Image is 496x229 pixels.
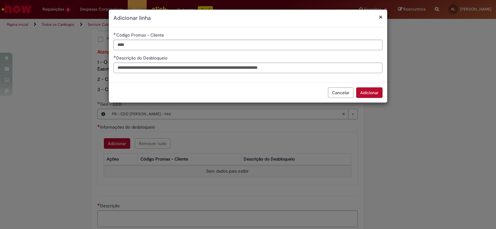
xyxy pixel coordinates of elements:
span: Descrição do Desbloqueio [116,55,169,61]
span: Obrigatório Preenchido [113,55,116,58]
button: Cancelar [328,87,353,98]
span: Obrigatório Preenchido [113,33,116,35]
input: Código Promax - Cliente [113,40,383,50]
input: Descrição do Desbloqueio [113,63,383,73]
button: Adicionar [356,87,383,98]
button: Fechar modal [379,14,383,20]
span: Código Promax - Cliente [116,32,165,38]
h2: Adicionar linha [113,14,383,22]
